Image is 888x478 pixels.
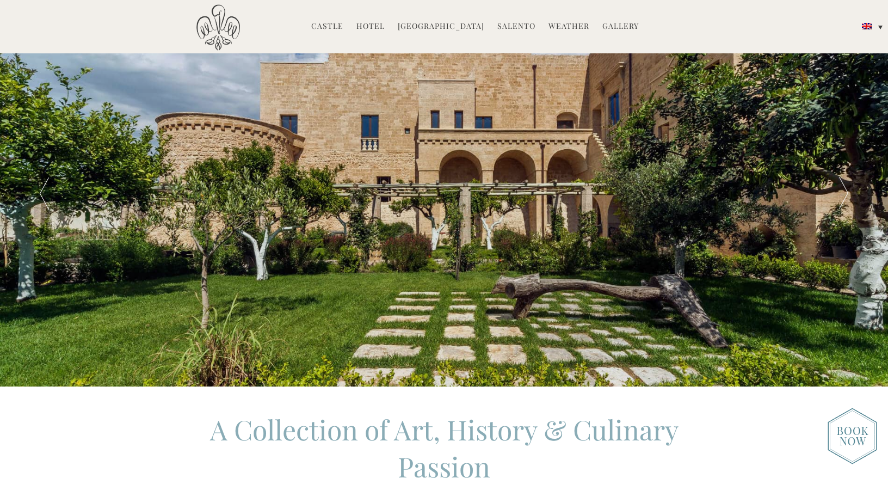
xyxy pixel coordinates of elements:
[828,408,877,464] img: new-booknow.png
[311,21,343,33] a: Castle
[398,21,484,33] a: [GEOGRAPHIC_DATA]
[548,21,589,33] a: Weather
[196,4,240,51] img: Castello di Ugento
[356,21,385,33] a: Hotel
[497,21,535,33] a: Salento
[602,21,639,33] a: Gallery
[862,23,872,29] img: English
